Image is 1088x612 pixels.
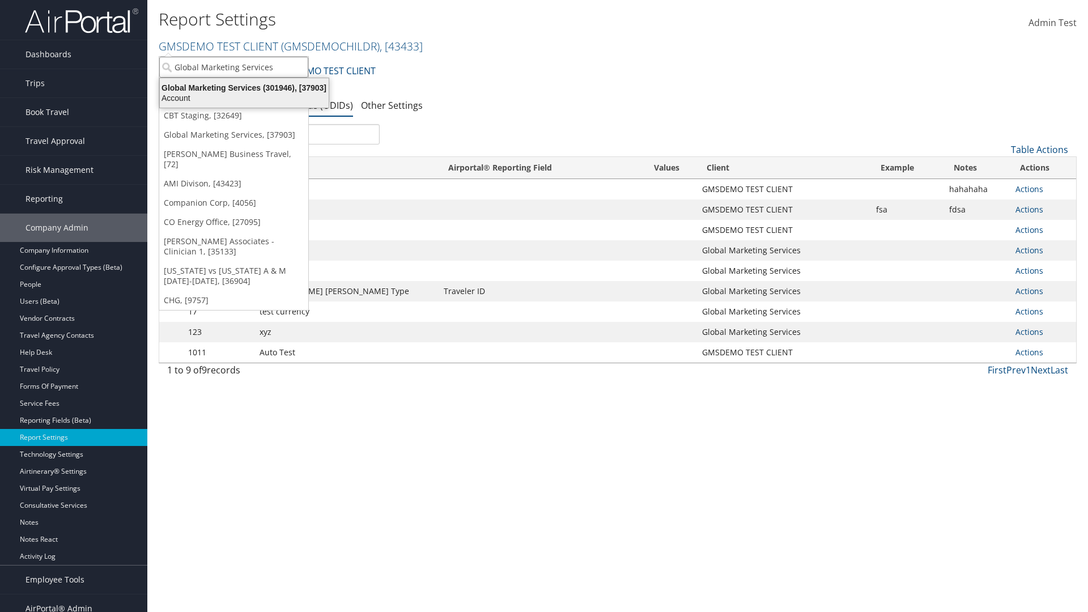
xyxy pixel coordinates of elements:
[159,125,308,144] a: Global Marketing Services, [37903]
[1010,157,1076,179] th: Actions
[159,174,308,193] a: AMI Divison, [43423]
[254,342,438,363] td: Auto Test
[159,261,308,291] a: [US_STATE] vs [US_STATE] A & M [DATE]-[DATE], [36904]
[159,232,308,261] a: [PERSON_NAME] Associates - Clinician 1, [35133]
[254,199,438,220] td: test99
[254,179,438,199] td: test1
[1015,224,1043,235] a: Actions
[159,212,308,232] a: CO Energy Office, [27095]
[159,57,308,78] input: Search Accounts
[1015,286,1043,296] a: Actions
[254,261,438,281] td: Temp
[696,199,870,220] td: GMSDEMO TEST CLIENT
[182,301,254,322] td: 17
[254,157,438,179] th: Name
[275,59,376,82] a: GMSDEMO TEST CLIENT
[1026,364,1031,376] a: 1
[696,261,870,281] td: Global Marketing Services
[159,144,308,174] a: [PERSON_NAME] Business Travel, [72]
[25,7,138,34] img: airportal-logo.png
[1015,306,1043,317] a: Actions
[1006,364,1026,376] a: Prev
[1015,245,1043,256] a: Actions
[1015,204,1043,215] a: Actions
[696,179,870,199] td: GMSDEMO TEST CLIENT
[943,179,1010,199] td: hahahaha
[167,363,380,382] div: 1 to 9 of records
[1015,326,1043,337] a: Actions
[1051,364,1068,376] a: Last
[281,39,380,54] span: ( GMSDEMOCHILDR )
[25,127,85,155] span: Travel Approval
[254,281,438,301] td: [PERSON_NAME] [PERSON_NAME] Type
[254,301,438,322] td: test currency
[1015,347,1043,358] a: Actions
[159,193,308,212] a: Companion Corp, [4056]
[380,39,423,54] span: , [ 43433 ]
[159,7,771,31] h1: Report Settings
[870,157,943,179] th: Example
[159,291,308,310] a: CHG, [9757]
[254,220,438,240] td: blahhhhhh
[25,40,71,69] span: Dashboards
[696,342,870,363] td: GMSDEMO TEST CLIENT
[696,281,870,301] td: Global Marketing Services
[438,281,637,301] td: Traveler ID
[1011,143,1068,156] a: Table Actions
[1031,364,1051,376] a: Next
[361,99,423,112] a: Other Settings
[637,157,696,179] th: Values
[25,566,84,594] span: Employee Tools
[438,157,637,179] th: Airportal&reg; Reporting Field
[254,322,438,342] td: xyz
[182,322,254,342] td: 123
[153,93,335,103] div: Account
[202,364,207,376] span: 9
[182,342,254,363] td: 1011
[696,220,870,240] td: GMSDEMO TEST CLIENT
[153,83,335,93] div: Global Marketing Services (301946), [37903]
[1028,16,1077,29] span: Admin Test
[696,240,870,261] td: Global Marketing Services
[25,156,93,184] span: Risk Management
[696,157,870,179] th: Client
[1015,265,1043,276] a: Actions
[25,98,69,126] span: Book Travel
[1028,6,1077,41] a: Admin Test
[254,240,438,261] td: Test
[25,185,63,213] span: Reporting
[943,199,1010,220] td: fdsa
[943,157,1010,179] th: Notes
[1015,184,1043,194] a: Actions
[696,301,870,322] td: Global Marketing Services
[159,106,308,125] a: CBT Staging, [32649]
[696,322,870,342] td: Global Marketing Services
[159,39,423,54] a: GMSDEMO TEST CLIENT
[988,364,1006,376] a: First
[25,69,45,97] span: Trips
[870,199,943,220] td: fsa
[25,214,88,242] span: Company Admin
